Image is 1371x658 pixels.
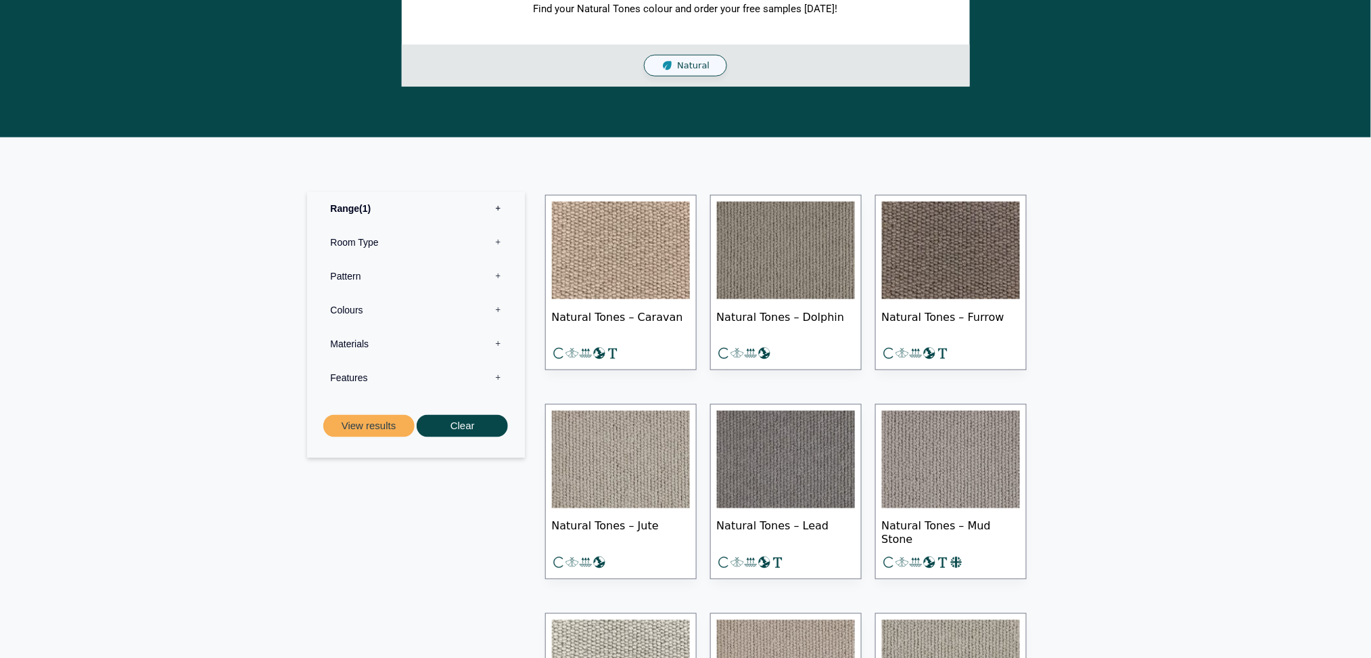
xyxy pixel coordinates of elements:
span: 1 [359,203,371,214]
a: Natural Tones – Caravan [545,195,697,370]
a: Natural Tones – Furrow [875,195,1027,370]
span: Natural Tones – Dolphin [717,299,855,347]
label: Range [317,192,515,225]
a: Natural Tones – Dolphin [710,195,862,370]
span: Natural [677,60,710,72]
img: Natural Tones - Lead [717,411,855,508]
img: Natural Tones Jute [552,411,690,508]
p: Find your Natural Tones colour and order your free samples [DATE]! [452,3,919,16]
img: Natural Tones - Mud Stone [882,411,1020,508]
span: Natural Tones – Mud Stone [882,508,1020,556]
label: Materials [317,327,515,361]
span: Natural Tones – Furrow [882,299,1020,347]
span: Natural Tones – Jute [552,508,690,556]
img: Natural Tones - Dolphin [717,202,855,299]
a: Natural Tones – Jute [545,404,697,579]
span: Natural Tones – Caravan [552,299,690,347]
a: Natural Tones – Mud Stone [875,404,1027,579]
img: Natural Tones - Caravan [552,202,690,299]
label: Colours [317,293,515,327]
button: Clear [417,415,508,437]
span: Natural Tones – Lead [717,508,855,556]
button: View results [323,415,415,437]
img: Natural Tones - Furrow [882,202,1020,299]
label: Features [317,361,515,395]
label: Room Type [317,225,515,259]
a: Natural Tones – Lead [710,404,862,579]
label: Pattern [317,259,515,293]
